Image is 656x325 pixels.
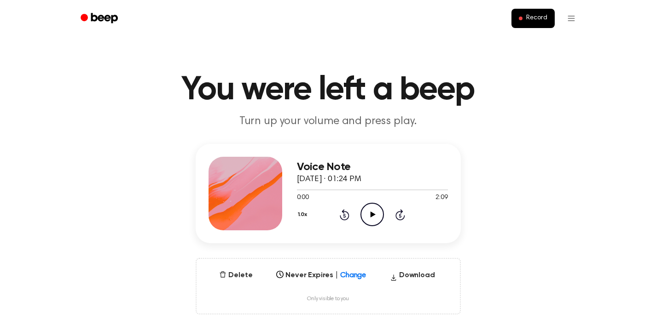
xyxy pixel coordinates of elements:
button: Download [386,270,439,285]
h3: Voice Note [297,161,448,173]
span: [DATE] · 01:24 PM [297,175,361,183]
h1: You were left a beep [93,74,564,107]
span: 0:00 [297,193,309,203]
span: 2:09 [435,193,447,203]
a: Beep [74,10,126,28]
span: Record [526,14,547,23]
span: Only visible to you [307,296,349,302]
button: 1.0x [297,207,311,222]
button: Record [511,9,554,28]
button: Open menu [560,7,582,29]
p: Turn up your volume and press play. [151,114,505,129]
button: Delete [215,270,256,281]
